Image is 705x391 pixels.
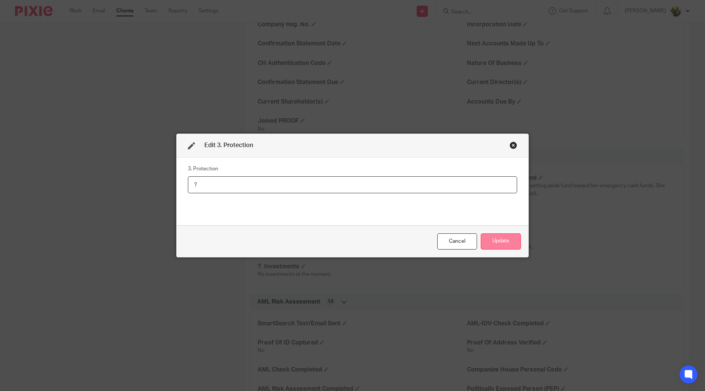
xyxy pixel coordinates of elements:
[510,141,517,149] div: Close this dialog window
[188,176,517,193] input: 3. Protection
[188,165,218,173] label: 3. Protection
[204,142,253,148] span: Edit 3. Protection
[481,233,521,250] button: Update
[437,233,477,250] div: Close this dialog window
